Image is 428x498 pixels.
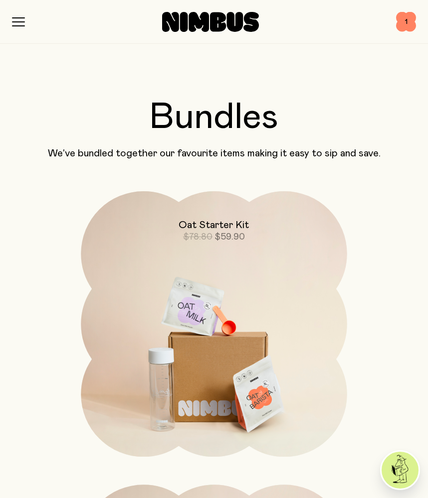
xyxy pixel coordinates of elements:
span: $59.90 [214,233,245,242]
button: 1 [396,12,416,32]
h2: Oat Starter Kit [179,219,249,231]
a: Oat Starter Kit$78.80$59.90 [81,191,347,457]
h2: Bundles [12,100,416,135]
span: $78.80 [183,233,213,242]
img: agent [382,452,419,489]
p: We’ve bundled together our favourite items making it easy to sip and save. [12,147,416,159]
